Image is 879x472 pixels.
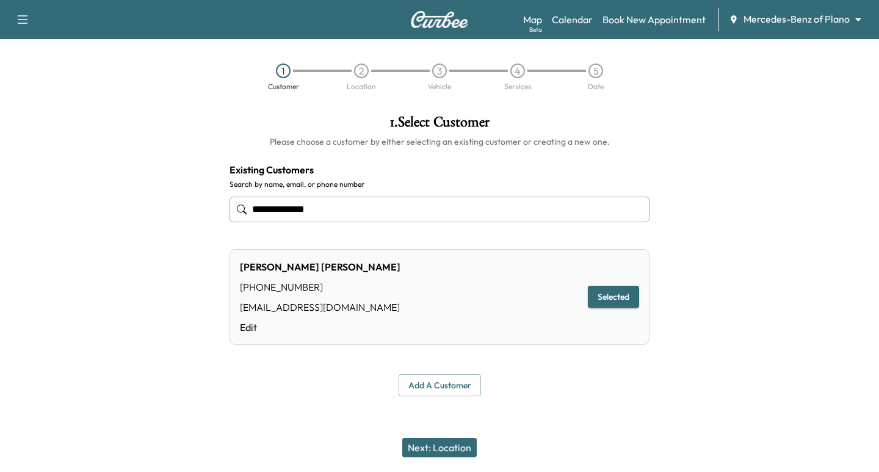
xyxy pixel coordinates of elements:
[230,162,649,177] h4: Existing Customers
[588,83,604,90] div: Date
[399,374,481,397] button: Add a customer
[743,12,850,26] span: Mercedes-Benz of Plano
[432,64,447,78] div: 3
[602,12,706,27] a: Book New Appointment
[276,64,291,78] div: 1
[354,64,369,78] div: 2
[240,280,400,294] div: [PHONE_NUMBER]
[240,320,400,335] a: Edit
[510,64,525,78] div: 4
[552,12,593,27] a: Calendar
[230,180,649,189] label: Search by name, email, or phone number
[410,11,469,28] img: Curbee Logo
[428,83,451,90] div: Vehicle
[347,83,376,90] div: Location
[268,83,299,90] div: Customer
[523,12,542,27] a: MapBeta
[230,115,649,136] h1: 1 . Select Customer
[230,136,649,148] h6: Please choose a customer by either selecting an existing customer or creating a new one.
[240,260,400,274] div: [PERSON_NAME] [PERSON_NAME]
[588,286,639,308] button: Selected
[504,83,531,90] div: Services
[588,64,603,78] div: 5
[529,25,542,34] div: Beta
[240,300,400,314] div: [EMAIL_ADDRESS][DOMAIN_NAME]
[402,438,477,457] button: Next: Location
